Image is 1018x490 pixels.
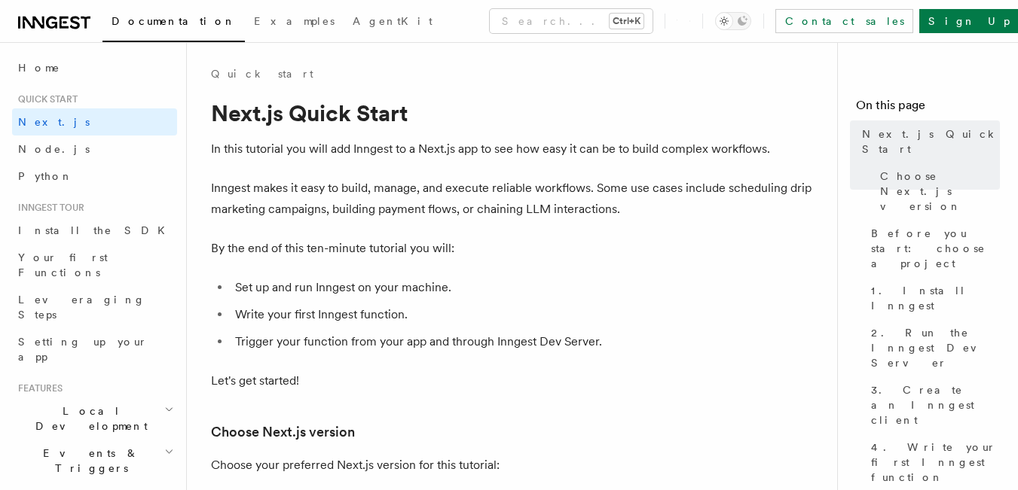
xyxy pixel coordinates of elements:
[231,304,814,325] li: Write your first Inngest function.
[18,143,90,155] span: Node.js
[865,220,1000,277] a: Before you start: choose a project
[880,169,1000,214] span: Choose Next.js version
[211,238,814,259] p: By the end of this ten-minute tutorial you will:
[856,96,1000,120] h4: On this page
[211,66,313,81] a: Quick start
[344,5,442,41] a: AgentKit
[871,325,1000,370] span: 2. Run the Inngest Dev Server
[12,54,177,81] a: Home
[775,9,913,33] a: Contact sales
[12,217,177,244] a: Install the SDK
[12,440,177,482] button: Events & Triggers
[12,397,177,440] button: Local Development
[211,99,814,126] h1: Next.js Quick Start
[211,455,814,476] p: Choose your preferred Next.js version for this tutorial:
[871,226,1000,271] span: Before you start: choose a project
[871,382,1000,428] span: 3. Create an Inngest client
[18,116,90,128] span: Next.js
[12,328,177,370] a: Setting up your app
[102,5,245,42] a: Documentation
[353,15,433,27] span: AgentKit
[12,244,177,286] a: Your first Functions
[18,60,60,75] span: Home
[610,14,644,29] kbd: Ctrl+K
[112,15,236,27] span: Documentation
[865,319,1000,376] a: 2. Run the Inngest Dev Server
[231,331,814,352] li: Trigger your function from your app and through Inngest Dev Server.
[862,126,1000,157] span: Next.js Quick Start
[254,15,335,27] span: Examples
[871,440,1000,485] span: 4. Write your first Inngest function
[865,376,1000,434] a: 3. Create an Inngest client
[231,277,814,298] li: Set up and run Inngest on your machine.
[12,382,63,394] span: Features
[12,135,177,163] a: Node.js
[245,5,344,41] a: Examples
[12,93,78,105] span: Quick start
[18,170,73,182] span: Python
[12,108,177,135] a: Next.js
[211,370,814,391] p: Let's get started!
[12,286,177,328] a: Leveraging Steps
[715,12,751,30] button: Toggle dark mode
[490,9,653,33] button: Search...Ctrl+K
[12,202,84,214] span: Inngest tour
[211,138,814,160] p: In this tutorial you will add Inngest to a Next.js app to see how easy it can be to build complex...
[874,163,1000,220] a: Choose Next.js version
[12,163,177,190] a: Python
[871,283,1000,313] span: 1. Install Inngest
[18,251,108,278] span: Your first Functions
[865,277,1000,319] a: 1. Install Inngest
[18,224,174,236] span: Install the SDK
[12,446,164,476] span: Events & Triggers
[856,120,1000,163] a: Next.js Quick Start
[18,336,148,363] span: Setting up your app
[211,178,814,220] p: Inngest makes it easy to build, manage, and execute reliable workflows. Some use cases include sc...
[18,294,145,321] span: Leveraging Steps
[211,422,355,443] a: Choose Next.js version
[12,403,164,434] span: Local Development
